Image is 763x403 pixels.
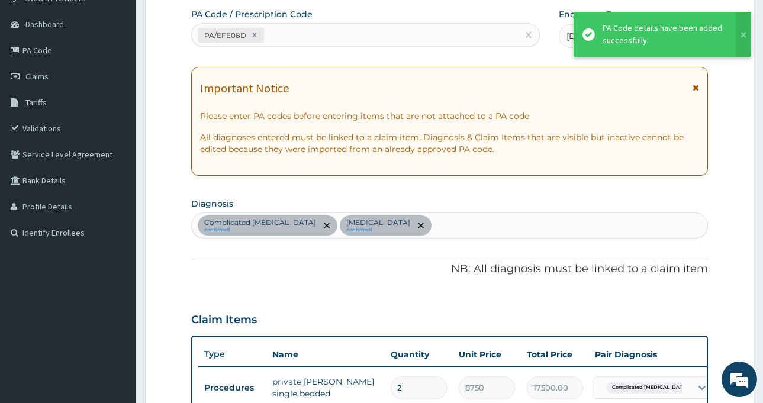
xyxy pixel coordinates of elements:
[346,218,410,227] p: [MEDICAL_DATA]
[416,220,426,231] span: remove selection option
[191,314,257,327] h3: Claim Items
[385,343,453,366] th: Quantity
[589,343,719,366] th: Pair Diagnosis
[521,343,589,366] th: Total Price
[25,71,49,82] span: Claims
[200,110,699,122] p: Please enter PA codes before entering items that are not attached to a PA code
[200,131,699,155] p: All diagnoses entered must be linked to a claim item. Diagnosis & Claim Items that are visible bu...
[191,8,313,20] label: PA Code / Prescription Code
[201,28,248,42] div: PA/EFE08D
[346,227,410,233] small: confirmed
[25,19,64,30] span: Dashboard
[321,220,332,231] span: remove selection option
[62,66,199,82] div: Chat with us now
[198,343,266,365] th: Type
[266,343,385,366] th: Name
[200,82,289,95] h1: Important Notice
[22,59,48,89] img: d_794563401_company_1708531726252_794563401
[25,97,47,108] span: Tariffs
[194,6,223,34] div: Minimize live chat window
[559,8,627,20] label: Encounter Date
[606,382,694,394] span: Complicated [MEDICAL_DATA]
[603,22,725,47] div: PA Code details have been added successfully
[191,198,233,209] label: Diagnosis
[453,343,521,366] th: Unit Price
[204,218,316,227] p: Complicated [MEDICAL_DATA]
[198,377,266,399] td: Procedures
[204,227,316,233] small: confirmed
[69,124,163,244] span: We're online!
[566,30,594,42] span: [DATE]
[191,262,708,277] p: NB: All diagnosis must be linked to a claim item
[6,273,226,315] textarea: Type your message and hit 'Enter'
